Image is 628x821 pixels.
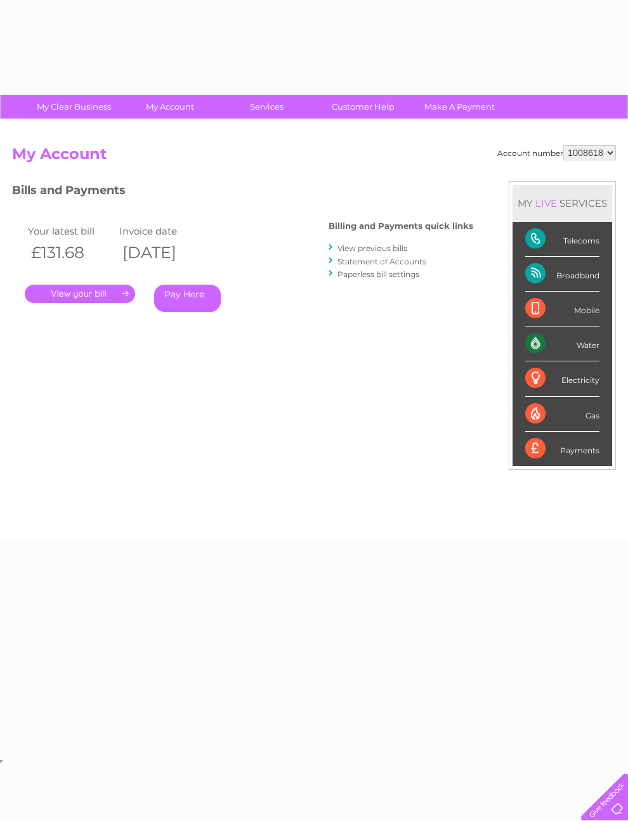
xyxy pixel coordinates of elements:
a: My Clear Business [22,95,126,119]
a: Services [214,95,319,119]
td: Your latest bill [25,223,116,240]
div: Water [525,326,599,361]
a: Pay Here [154,285,221,312]
a: View previous bills [337,243,407,253]
h4: Billing and Payments quick links [329,221,473,231]
div: Electricity [525,361,599,396]
a: Customer Help [311,95,415,119]
div: Account number [497,145,616,160]
th: [DATE] [116,240,207,266]
td: Invoice date [116,223,207,240]
h3: Bills and Payments [12,181,473,204]
a: Paperless bill settings [337,269,419,279]
div: MY SERVICES [513,185,612,221]
div: Broadband [525,257,599,292]
a: My Account [118,95,223,119]
div: LIVE [533,197,559,209]
div: Payments [525,432,599,466]
th: £131.68 [25,240,116,266]
div: Gas [525,397,599,432]
a: Statement of Accounts [337,257,426,266]
a: Make A Payment [407,95,512,119]
h2: My Account [12,145,616,169]
a: . [25,285,135,303]
div: Mobile [525,292,599,326]
div: Telecoms [525,222,599,257]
